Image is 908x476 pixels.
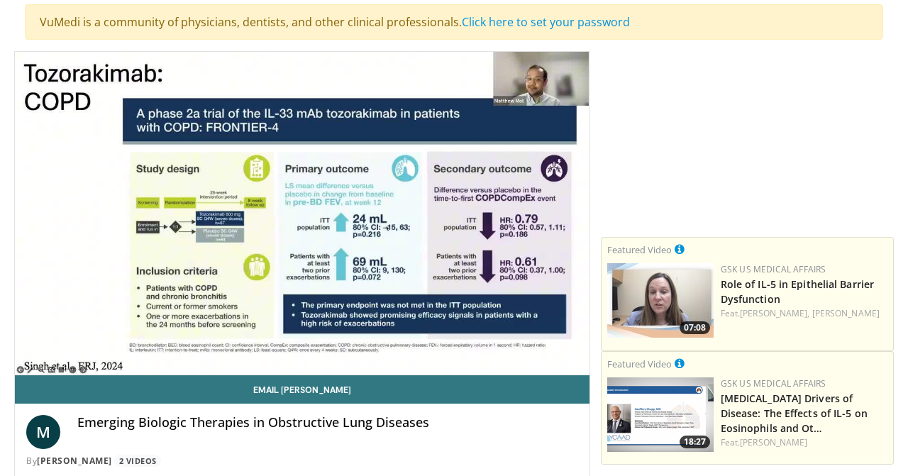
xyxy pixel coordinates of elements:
a: GSK US Medical Affairs [721,263,826,275]
h4: Emerging Biologic Therapies in Obstructive Lung Diseases [77,415,578,431]
a: 07:08 [607,263,714,338]
a: [PERSON_NAME] [37,455,112,467]
small: Featured Video [607,358,672,370]
div: By [26,455,578,467]
a: Click here to set your password [462,14,630,30]
div: VuMedi is a community of physicians, dentists, and other clinical professionals. [25,4,883,40]
a: [PERSON_NAME] [740,436,807,448]
span: 07:08 [680,321,710,334]
img: 83368e75-cbec-4bae-ae28-7281c4be03a9.png.150x105_q85_crop-smart_upscale.jpg [607,263,714,338]
a: [MEDICAL_DATA] Drivers of Disease: The Effects of IL-5 on Eosinophils and Ot… [721,392,868,435]
small: Featured Video [607,243,672,256]
iframe: Advertisement [641,51,853,228]
a: M [26,415,60,449]
div: Feat. [721,307,887,320]
a: Role of IL-5 in Epithelial Barrier Dysfunction [721,277,874,306]
a: 2 Videos [114,455,161,467]
div: Feat. [721,436,887,449]
a: [PERSON_NAME], [740,307,809,319]
img: 3f87c9d9-730d-4866-a1ca-7d9e9da8198e.png.150x105_q85_crop-smart_upscale.png [607,377,714,452]
a: [PERSON_NAME] [812,307,880,319]
video-js: Video Player [15,52,589,375]
a: GSK US Medical Affairs [721,377,826,389]
a: Email [PERSON_NAME] [15,375,589,404]
a: 18:27 [607,377,714,452]
span: 18:27 [680,436,710,448]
